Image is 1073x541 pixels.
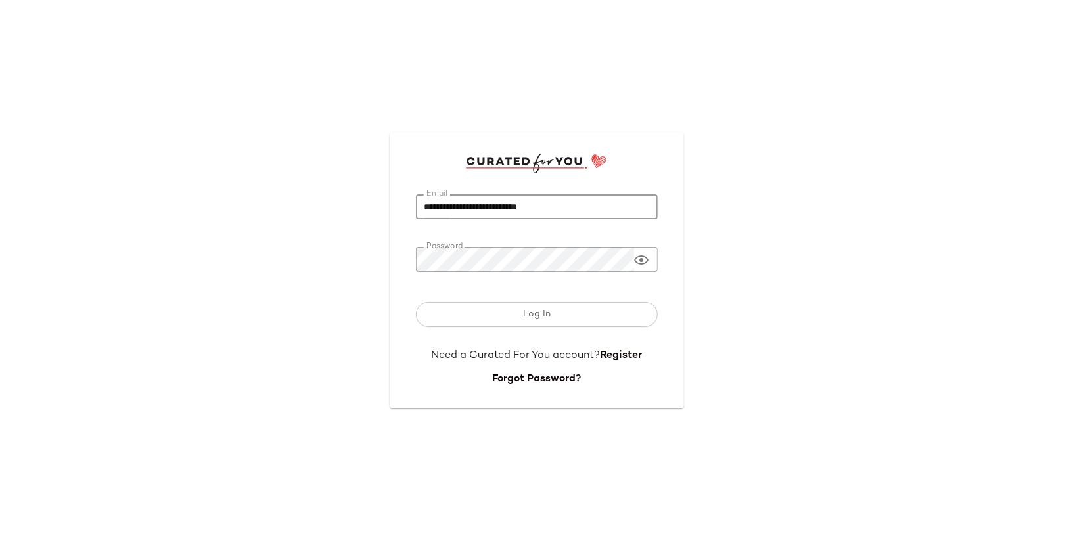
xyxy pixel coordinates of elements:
[466,154,607,173] img: cfy_login_logo.DGdB1djN.svg
[522,309,551,320] span: Log In
[431,350,600,361] span: Need a Curated For You account?
[492,374,581,385] a: Forgot Password?
[416,302,658,327] button: Log In
[600,350,642,361] a: Register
